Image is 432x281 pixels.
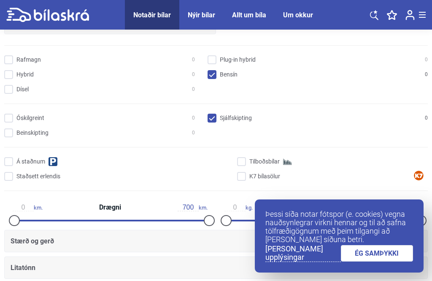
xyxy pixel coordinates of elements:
[16,114,44,123] span: Óskilgreint
[16,157,45,166] span: Á staðnum
[232,11,266,19] a: Allt um bíla
[192,55,195,64] span: 0
[405,10,415,20] img: user-login.svg
[425,70,428,79] span: 0
[97,204,123,211] span: Drægni
[341,245,413,262] a: ÉG SAMÞYKKI
[425,114,428,123] span: 0
[13,204,43,211] span: km.
[224,204,253,211] span: kg.
[220,70,238,79] span: Bensín
[192,85,195,94] span: 0
[16,128,49,137] span: Beinskipting
[220,114,252,123] span: Sjálfskipting
[178,204,208,211] span: km.
[188,11,215,19] a: Nýir bílar
[16,70,34,79] span: Hybrid
[192,70,195,79] span: 0
[16,172,60,181] span: Staðsett erlendis
[249,157,280,166] span: Tilboðsbílar
[133,11,171,19] a: Notaðir bílar
[265,210,413,244] p: Þessi síða notar fótspor (e. cookies) vegna nauðsynlegrar virkni hennar og til að safna tölfræðig...
[265,245,341,262] a: [PERSON_NAME] upplýsingar
[16,85,29,94] span: Dísel
[425,55,428,64] span: 0
[220,55,256,64] span: Plug-in hybrid
[283,11,313,19] a: Um okkur
[11,262,35,274] span: Litatónn
[11,235,54,247] span: Stærð og gerð
[192,128,195,137] span: 0
[249,172,280,181] span: K7 bílasölur
[192,114,195,123] span: 0
[16,55,41,64] span: Rafmagn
